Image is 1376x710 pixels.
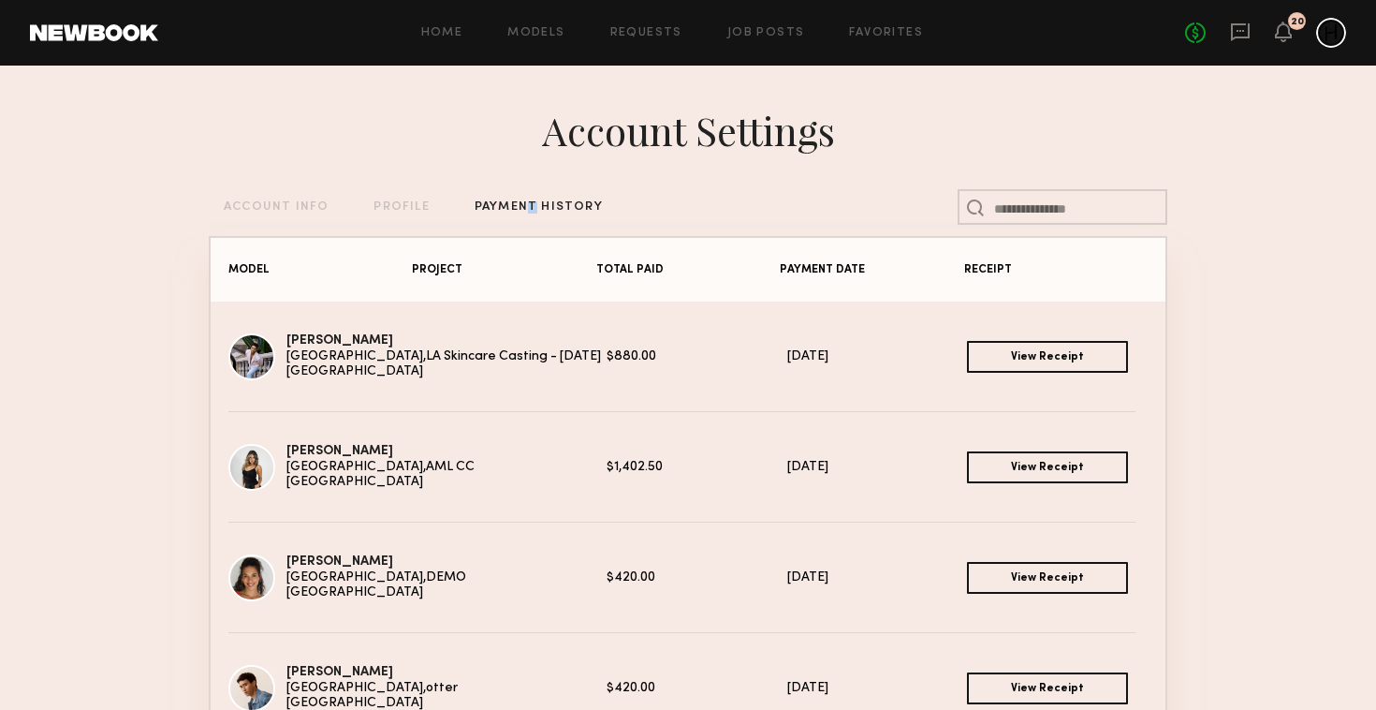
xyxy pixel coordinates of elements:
[286,334,393,347] a: [PERSON_NAME]
[780,264,963,276] div: PAYMENT DATE
[610,27,682,39] a: Requests
[228,264,412,276] div: MODEL
[542,104,835,156] div: Account Settings
[787,349,968,365] div: [DATE]
[967,341,1128,373] a: View Receipt
[286,349,426,381] div: [GEOGRAPHIC_DATA], [GEOGRAPHIC_DATA]
[1291,17,1304,27] div: 20
[426,349,607,365] div: LA Skincare Casting - [DATE]
[964,264,1148,276] div: RECEIPT
[426,460,607,476] div: AML CC
[607,460,787,476] div: $1,402.50
[228,444,275,491] img: Melanie B.
[426,681,607,697] div: otter
[507,27,564,39] a: Models
[286,555,393,568] a: [PERSON_NAME]
[787,460,968,476] div: [DATE]
[421,27,463,39] a: Home
[787,570,968,586] div: [DATE]
[286,460,426,492] div: [GEOGRAPHIC_DATA], [GEOGRAPHIC_DATA]
[607,570,787,586] div: $420.00
[228,333,275,380] img: Trae G.
[228,555,275,601] img: Vanessa V.
[607,681,787,697] div: $420.00
[224,201,329,214] div: ACCOUNT INFO
[286,570,426,602] div: [GEOGRAPHIC_DATA], [GEOGRAPHIC_DATA]
[373,201,429,214] div: PROFILE
[596,264,780,276] div: TOTAL PAID
[426,570,607,586] div: DEMO
[412,264,595,276] div: PROJECT
[849,27,923,39] a: Favorites
[475,201,603,214] div: PAYMENT HISTORY
[286,666,393,678] a: [PERSON_NAME]
[286,445,393,457] a: [PERSON_NAME]
[967,673,1128,704] a: View Receipt
[787,681,968,697] div: [DATE]
[607,349,787,365] div: $880.00
[967,562,1128,594] a: View Receipt
[967,451,1128,483] a: View Receipt
[727,27,805,39] a: Job Posts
